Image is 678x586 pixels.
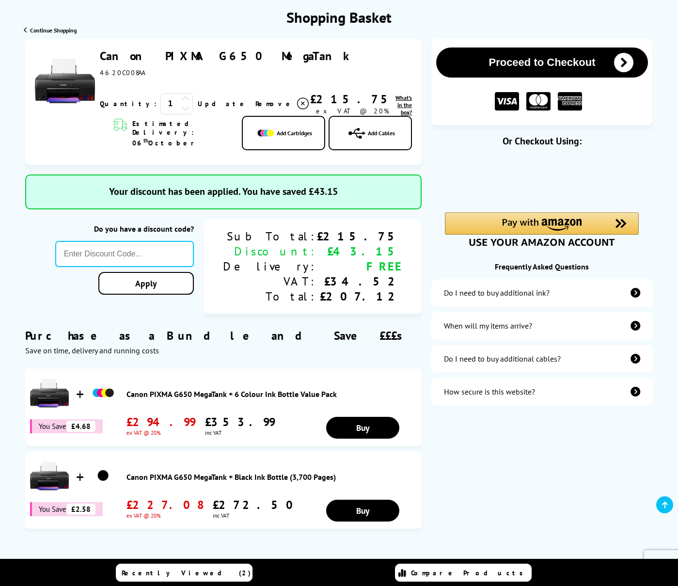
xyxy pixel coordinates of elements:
[368,129,395,137] span: Add Cables
[326,500,399,522] a: Buy
[286,8,392,27] h1: Shopping Basket
[126,414,195,429] span: £294.99
[35,51,95,111] img: Canon PIXMA G650 MegaTank
[223,259,317,274] div: Delivery:
[395,94,412,116] a: lnk_inthebox
[223,274,317,289] div: VAT:
[317,274,402,289] div: £34.52
[116,564,252,582] a: Recently Viewed (2)
[431,135,653,147] div: Or Checkout Using:
[66,421,95,432] span: £4.68
[55,224,194,234] div: Do you have a discount code?
[444,387,535,396] div: How secure is this website?
[526,92,551,111] img: MASTER CARD
[205,429,275,436] span: inc VAT
[143,137,148,144] sup: th
[444,354,561,364] div: Do I need to buy additional cables?
[436,48,648,78] button: Proceed to Checkout
[213,497,300,512] span: £272.50
[100,99,157,108] span: Quantity:
[431,279,653,306] a: additional-ink
[317,259,402,274] div: FREE
[91,381,115,405] img: Canon PIXMA G650 MegaTank + 6 Colour Ink Bottle Value Pack
[411,569,528,577] span: Compare Products
[316,107,389,115] span: ex VAT @ 20%
[132,119,233,147] span: Estimated Delivery: 06 October
[444,321,532,331] div: When will my items arrive?
[431,262,653,271] div: Frequently Asked Questions
[317,229,402,244] div: £215.75
[431,345,653,372] a: additional-cables
[444,288,550,298] div: Do I need to buy additional ink?
[30,419,103,433] div: You Save
[223,289,317,304] div: Total:
[66,504,95,515] span: £2.58
[317,289,402,304] div: £207.12
[25,346,422,355] div: Save on time, delivery and running costs
[100,48,356,63] a: Canon PIXMA G650 MegaTank
[205,414,275,429] span: £353.99
[98,272,194,295] a: Apply
[395,94,412,116] span: What's in the box?
[223,244,317,259] div: Discount:
[445,212,639,246] div: Amazon Pay - Use your Amazon account
[126,389,416,399] a: Canon PIXMA G650 MegaTank + 6 Colour Ink Bottle Value Pack
[122,569,251,577] span: Recently Viewed (2)
[445,163,639,196] iframe: PayPal
[30,374,69,412] img: Canon PIXMA G650 MegaTank + 6 Colour Ink Bottle Value Pack
[100,68,145,77] span: 4620C008AA
[126,512,203,519] span: ex VAT @ 20%
[126,472,416,482] a: Canon PIXMA G650 MegaTank + Black Ink Bottle (3,700 Pages)
[213,512,300,519] span: inc VAT
[198,99,248,108] a: Update
[55,241,194,267] input: Enter Discount Code...
[223,229,317,244] div: Sub Total:
[317,244,402,259] div: £43.15
[558,92,582,111] img: American Express
[310,92,395,107] div: £215.75
[255,99,294,108] span: Remove
[24,27,77,34] a: Continue Shopping
[431,378,653,405] a: secure-website
[30,457,69,495] img: Canon PIXMA G650 MegaTank + Black Ink Bottle (3,700 Pages)
[30,27,77,34] span: Continue Shopping
[326,417,399,439] a: Buy
[255,96,310,111] a: Delete item from your basket
[91,464,115,488] img: Canon PIXMA G650 MegaTank + Black Ink Bottle (3,700 Pages)
[109,185,338,198] span: Your discount has been applied. You have saved £43.15
[495,92,519,111] img: VISA
[395,564,532,582] a: Compare Products
[431,312,653,339] a: items-arrive
[257,129,274,137] img: Add Cartridges
[25,314,422,355] div: Purchase as a Bundle and Save £££s
[30,502,103,516] div: You Save
[126,497,203,512] span: £227.08
[126,429,195,436] span: ex VAT @ 20%
[277,129,312,137] span: Add Cartridges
